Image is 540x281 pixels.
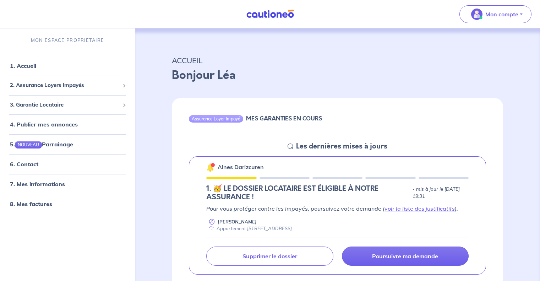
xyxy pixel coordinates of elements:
[413,186,469,200] p: - mis à jour le [DATE] 19:31
[218,218,257,225] p: [PERSON_NAME]
[3,137,132,151] div: 5.NOUVEAUParrainage
[3,117,132,131] div: 4. Publier mes annonces
[172,67,503,84] p: Bonjour Léa
[10,180,65,188] a: 7. Mes informations
[3,157,132,171] div: 6. Contact
[10,161,38,168] a: 6. Contact
[10,81,120,90] span: 2. Assurance Loyers Impayés
[459,5,531,23] button: illu_account_valid_menu.svgMon compte
[206,204,469,213] p: Pour vous protéger contre les impayés, poursuivez votre demande ( ).
[10,200,52,207] a: 8. Mes factures
[3,98,132,112] div: 3. Garantie Locataire
[372,253,438,260] p: Poursuivre ma demande
[246,115,322,122] h6: MES GARANTIES EN COURS
[384,205,455,212] a: voir la liste des justificatifs
[485,10,518,18] p: Mon compte
[3,197,132,211] div: 8. Mes factures
[296,142,387,151] h5: Les dernières mises à jours
[206,247,333,266] a: Supprimer le dossier
[172,54,503,67] p: ACCUEIL
[206,184,410,201] h5: 1.︎ 🥳 LE DOSSIER LOCATAIRE EST ÉLIGIBLE À NOTRE ASSURANCE !
[3,79,132,92] div: 2. Assurance Loyers Impayés
[206,163,215,172] img: 🔔
[206,184,469,201] div: state: ELIGIBILITY-RESULT-IN-PROGRESS, Context: NEW,MAYBE-CERTIFICATE,ALONE,LESSOR-DOCUMENTS
[10,62,36,69] a: 1. Accueil
[3,59,132,73] div: 1. Accueil
[3,177,132,191] div: 7. Mes informations
[31,37,104,44] p: MON ESPACE PROPRIÉTAIRE
[242,253,297,260] p: Supprimer le dossier
[218,163,264,171] p: Aines Darizcuren
[189,115,243,122] div: Assurance Loyer Impayé
[10,101,120,109] span: 3. Garantie Locataire
[206,225,292,232] div: Appartement [STREET_ADDRESS]
[342,247,469,266] a: Poursuivre ma demande
[244,10,297,18] img: Cautioneo
[10,121,78,128] a: 4. Publier mes annonces
[471,9,482,20] img: illu_account_valid_menu.svg
[10,141,73,148] a: 5.NOUVEAUParrainage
